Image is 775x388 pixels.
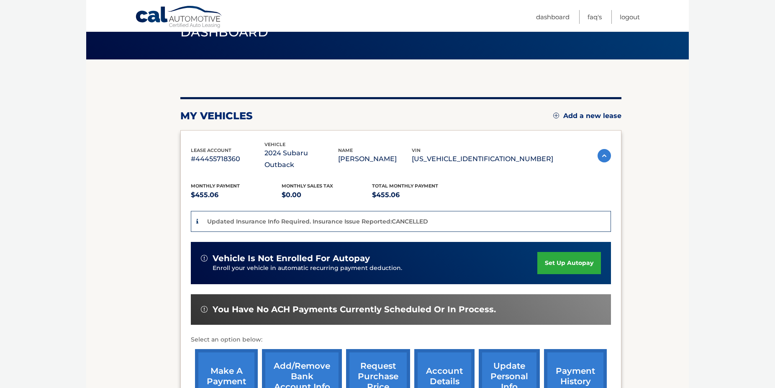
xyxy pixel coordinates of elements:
[191,147,231,153] span: lease account
[372,183,438,189] span: Total Monthly Payment
[180,24,268,40] span: Dashboard
[620,10,640,24] a: Logout
[191,183,240,189] span: Monthly Payment
[191,153,264,165] p: #44455718360
[282,189,372,201] p: $0.00
[201,255,208,262] img: alert-white.svg
[553,112,621,120] a: Add a new lease
[213,304,496,315] span: You have no ACH payments currently scheduled or in process.
[191,189,282,201] p: $455.06
[588,10,602,24] a: FAQ's
[338,153,412,165] p: [PERSON_NAME]
[412,153,553,165] p: [US_VEHICLE_IDENTIFICATION_NUMBER]
[372,189,463,201] p: $455.06
[201,306,208,313] img: alert-white.svg
[264,147,338,171] p: 2024 Subaru Outback
[282,183,333,189] span: Monthly sales Tax
[598,149,611,162] img: accordion-active.svg
[264,141,285,147] span: vehicle
[180,110,253,122] h2: my vehicles
[207,218,428,225] p: Updated Insurance Info Required. Insurance Issue Reported:CANCELLED
[213,253,370,264] span: vehicle is not enrolled for autopay
[213,264,537,273] p: Enroll your vehicle in automatic recurring payment deduction.
[536,10,570,24] a: Dashboard
[191,335,611,345] p: Select an option below:
[553,113,559,118] img: add.svg
[412,147,421,153] span: vin
[338,147,353,153] span: name
[537,252,601,274] a: set up autopay
[135,5,223,30] a: Cal Automotive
